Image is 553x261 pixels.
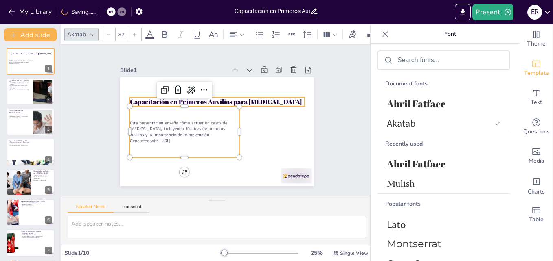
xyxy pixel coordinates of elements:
div: Slide 1 [187,12,263,96]
p: La [MEDICAL_DATA] es una emergencia médica. [9,82,31,85]
input: Search fonts... [397,57,503,64]
div: Akatab [66,29,88,40]
span: Media [529,157,544,165]
div: 1 [45,65,52,72]
button: Present [472,4,513,20]
button: Export to PowerPoint [455,4,471,20]
div: Saving...... [61,8,96,16]
p: Generated with [URL] [9,63,36,65]
p: Dificultad para respirar es un signo clave. [9,142,52,144]
div: 3 [45,126,52,133]
button: Add slide [4,28,57,41]
div: 6 [45,216,52,224]
span: Akatab [387,117,492,130]
div: Add charts and graphs [520,171,553,200]
div: 2 [45,96,52,103]
div: Add ready made slides [520,54,553,83]
p: La prevención es clave. [9,117,31,119]
span: Template [524,69,549,78]
p: Primeros auxilios en caso de [MEDICAL_DATA] [21,230,52,235]
p: ¿Qué es la [MEDICAL_DATA]? [9,79,31,82]
p: Font [392,24,509,44]
div: Recently used [377,133,510,154]
p: Los objetos pequeños son peligrosos. [9,116,31,117]
p: La tos débil indica problemas. [9,143,52,145]
p: Capacitación en Primeros Auxilios para [MEDICAL_DATA] [9,53,52,55]
p: Sigue las instrucciones del operador. [21,237,52,239]
div: 7 [45,247,52,254]
div: 7 [7,229,55,256]
div: Add images, graphics, shapes or video [520,141,553,171]
div: Column Count [321,28,339,41]
span: Abril Fatface [387,157,497,170]
p: Llama al 911 en emergencias. [21,234,52,236]
p: Capacitación en Primeros Auxilios para [MEDICAL_DATA] [169,40,293,176]
div: 5 [45,186,52,194]
span: Montserrat [387,238,497,250]
p: Generated with [URL] [141,67,219,153]
p: La piel azulada es un síntoma grave. [9,145,52,146]
div: 1 [7,48,55,75]
button: Transcript [114,204,150,213]
span: Abril Fatface [387,97,497,110]
span: Charts [528,187,545,196]
button: E R [527,4,542,20]
div: 3 [7,109,55,135]
div: Add a table [520,200,553,229]
button: Speaker Notes [68,204,114,213]
span: Single View [340,250,368,257]
div: 25 % [307,249,326,257]
p: Signos de [MEDICAL_DATA] [9,140,52,142]
span: Lato [387,218,497,230]
p: Evitar objetos pequeños. [21,205,52,207]
span: Mulish [387,178,497,189]
div: 5 [7,169,55,196]
div: Slide 1 / 10 [64,249,220,257]
p: Actuar rápidamente puede salvar vidas. [9,89,31,91]
span: Text [531,98,542,107]
div: 6 [7,199,55,226]
p: Puede ser causada por objetos o alimentos. [9,86,31,89]
div: 4 [7,139,55,165]
div: Popular fonts [377,194,510,214]
span: Table [529,215,544,224]
p: Realiza la [MEDICAL_DATA][PERSON_NAME]. [33,173,52,176]
p: Prevención de la [MEDICAL_DATA] [21,200,52,203]
div: 4 [45,156,52,163]
p: Esta presentación enseña cómo actuar en casos de [MEDICAL_DATA], incluyendo técnicas de primeros ... [145,55,232,148]
p: Realiza la [MEDICAL_DATA][PERSON_NAME]. [21,235,52,237]
p: Mantén la calma durante la emergencia. [33,176,52,179]
p: Causas comunes de [MEDICAL_DATA] [9,109,31,114]
div: E R [527,5,542,20]
div: Add text boxes [520,83,553,112]
div: 2 [7,78,55,105]
p: Esta presentación enseña cómo actuar en casos de [MEDICAL_DATA], incluyendo técnicas de primeros ... [9,59,36,63]
div: Text effects [346,28,358,41]
div: Document fonts [377,73,510,94]
div: Get real-time input from your audience [520,112,553,141]
input: Insert title [235,5,310,17]
span: Questions [523,127,550,136]
p: Cómo ayudar a alguien con [MEDICAL_DATA] [33,170,52,174]
span: Theme [527,39,546,48]
p: Llama al 911 para ayuda. [33,179,52,181]
p: La falta de aire es un síntoma clave. [9,85,31,86]
button: My Library [6,5,55,18]
p: Educar sobre riesgos. [21,204,52,205]
div: Border settings [365,28,374,41]
p: Supervisar a los niños es esencial. [21,202,52,204]
div: Change the overall theme [520,24,553,54]
p: Los alimentos son una causa común. [9,114,31,116]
